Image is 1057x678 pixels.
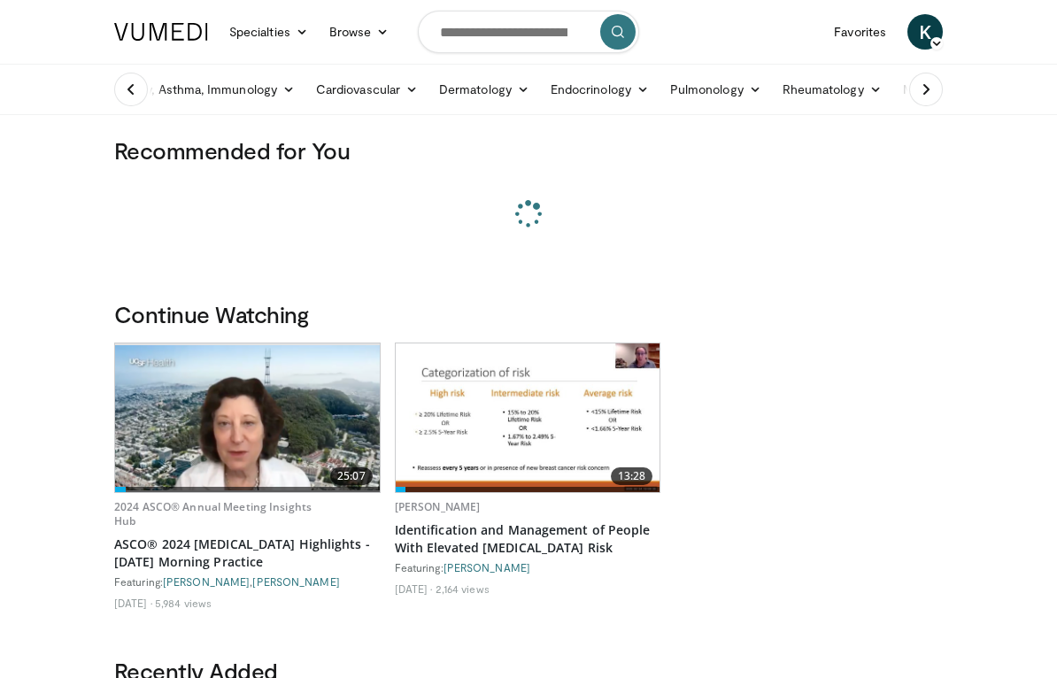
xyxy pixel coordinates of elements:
a: 13:28 [396,343,660,492]
a: Allergy, Asthma, Immunology [104,72,305,107]
a: Specialties [219,14,319,50]
h3: Recommended for You [114,136,943,165]
a: [PERSON_NAME] [395,499,481,514]
input: Search topics, interventions [418,11,639,53]
a: ASCO® 2024 [MEDICAL_DATA] Highlights - [DATE] Morning Practice [114,535,381,571]
li: [DATE] [114,596,152,610]
a: Identification and Management of People With Elevated [MEDICAL_DATA] Risk [395,521,661,557]
a: Browse [319,14,400,50]
a: Endocrinology [540,72,660,107]
a: Pulmonology [660,72,772,107]
h3: Continue Watching [114,300,943,328]
a: 25:07 [115,343,380,492]
a: [PERSON_NAME] [163,575,250,588]
a: 2024 ASCO® Annual Meeting Insights Hub [114,499,312,528]
li: [DATE] [395,582,433,596]
img: VuMedi Logo [114,23,208,41]
a: K [907,14,943,50]
a: [PERSON_NAME] [252,575,339,588]
div: Featuring: , [114,574,381,589]
a: Favorites [823,14,897,50]
a: Cardiovascular [305,72,428,107]
span: 25:07 [330,467,373,485]
li: 2,164 views [436,582,490,596]
a: Rheumatology [772,72,892,107]
img: f3e414da-7d1c-4e07-9ec1-229507e9276d.620x360_q85_upscale.jpg [396,343,660,492]
li: 5,984 views [155,596,212,610]
span: 13:28 [611,467,653,485]
div: Featuring: [395,560,661,574]
a: [PERSON_NAME] [444,561,530,574]
img: 37b84944-f7ba-4b64-8bc9-1ee66f3848a7.png.620x360_q85_upscale.png [115,345,380,490]
a: Dermatology [428,72,540,107]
